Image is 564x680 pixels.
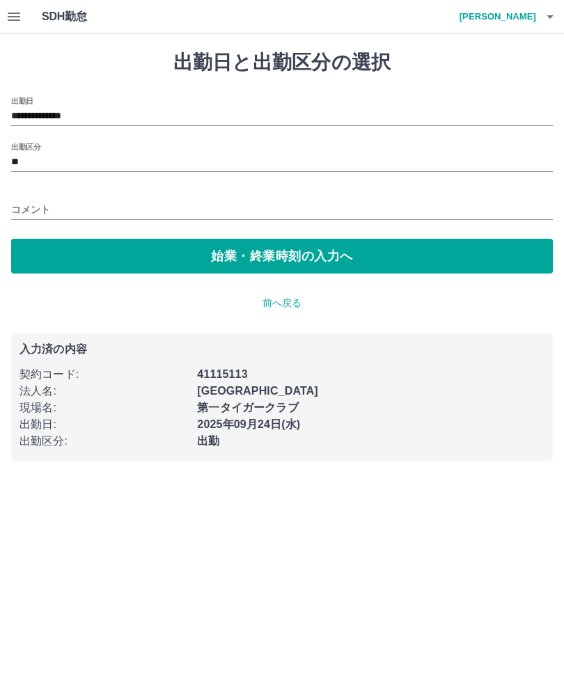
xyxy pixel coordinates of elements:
[11,51,553,74] h1: 出勤日と出勤区分の選択
[19,433,189,450] p: 出勤区分 :
[19,400,189,416] p: 現場名 :
[197,418,300,430] b: 2025年09月24日(水)
[11,141,40,152] label: 出勤区分
[19,366,189,383] p: 契約コード :
[197,435,219,447] b: 出勤
[19,344,545,355] p: 入力済の内容
[197,402,298,413] b: 第一タイガークラブ
[11,296,553,310] p: 前へ戻る
[19,416,189,433] p: 出勤日 :
[11,239,553,274] button: 始業・終業時刻の入力へ
[197,385,318,397] b: [GEOGRAPHIC_DATA]
[197,368,247,380] b: 41115113
[11,95,33,106] label: 出勤日
[19,383,189,400] p: 法人名 :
